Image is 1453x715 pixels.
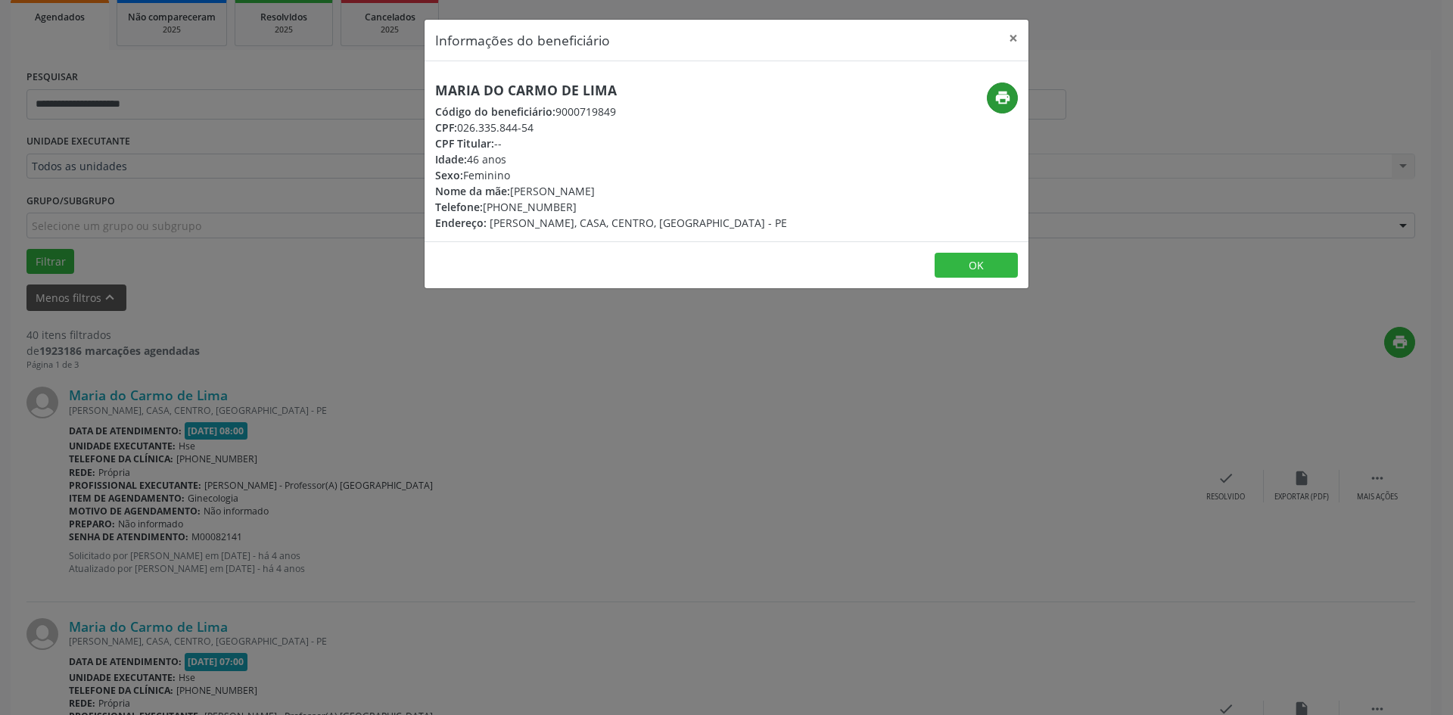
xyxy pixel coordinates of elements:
button: print [987,82,1018,113]
div: -- [435,135,787,151]
span: Código do beneficiário: [435,104,555,119]
div: Feminino [435,167,787,183]
span: CPF Titular: [435,136,494,151]
button: OK [935,253,1018,278]
div: 026.335.844-54 [435,120,787,135]
span: Endereço: [435,216,487,230]
span: Nome da mãe: [435,184,510,198]
div: [PHONE_NUMBER] [435,199,787,215]
button: Close [998,20,1028,57]
h5: Informações do beneficiário [435,30,610,50]
span: Idade: [435,152,467,166]
h5: Maria do Carmo de Lima [435,82,787,98]
span: [PERSON_NAME], CASA, CENTRO, [GEOGRAPHIC_DATA] - PE [490,216,787,230]
span: Telefone: [435,200,483,214]
span: Sexo: [435,168,463,182]
div: [PERSON_NAME] [435,183,787,199]
div: 46 anos [435,151,787,167]
i: print [994,89,1011,106]
div: 9000719849 [435,104,787,120]
span: CPF: [435,120,457,135]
